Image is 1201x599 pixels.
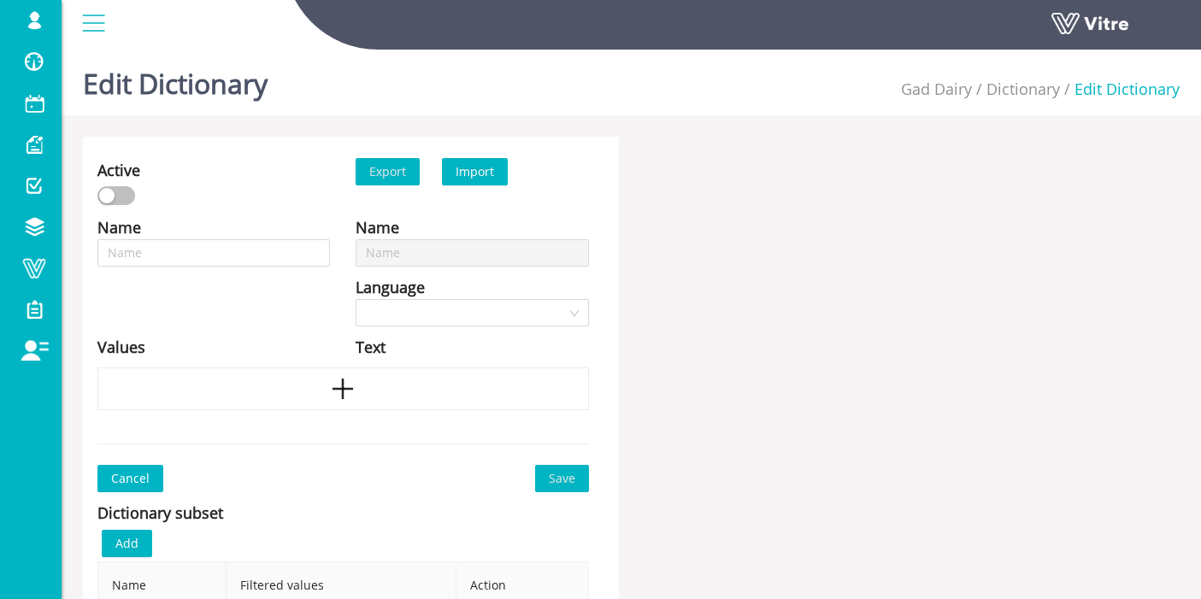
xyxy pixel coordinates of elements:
[535,465,589,492] button: Save
[97,158,140,182] div: Active
[356,215,399,239] div: Name
[102,530,152,557] button: Add
[356,158,420,185] button: Export
[97,335,145,359] div: Values
[115,534,138,553] span: Add
[1060,77,1180,101] li: Edit Dictionary
[356,275,425,299] div: Language
[456,163,494,179] span: Import
[97,501,223,525] div: Dictionary subset
[986,79,1060,99] a: Dictionary
[111,469,150,488] span: Cancel
[330,376,356,402] span: plus
[901,79,972,99] a: Gad Dairy
[97,215,141,239] div: Name
[83,43,268,115] h1: Edit Dictionary
[97,465,163,492] button: Cancel
[356,239,588,267] input: Name
[356,335,386,359] div: Text
[97,239,330,267] input: Name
